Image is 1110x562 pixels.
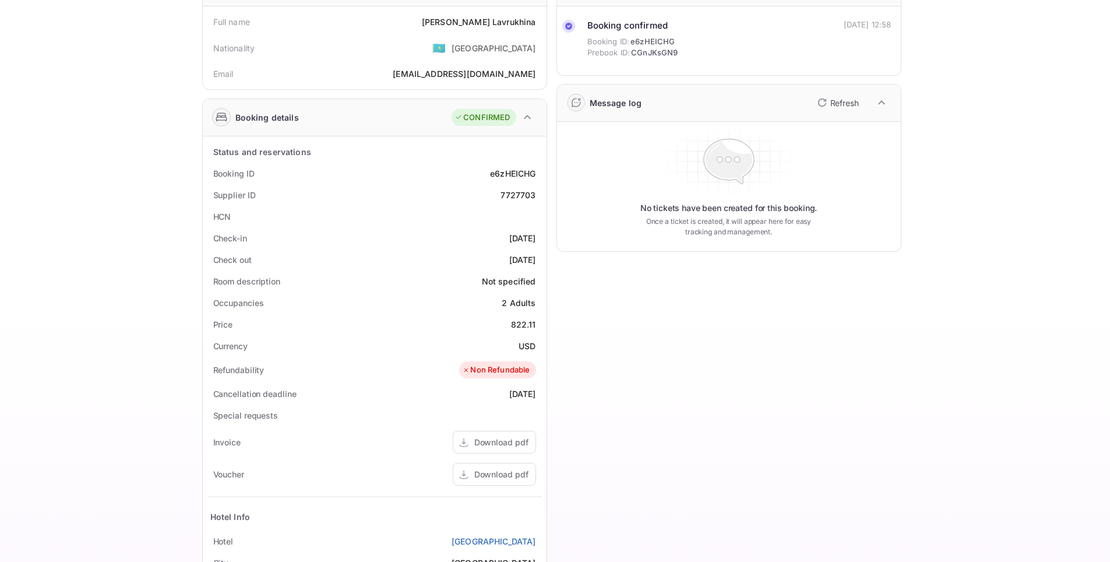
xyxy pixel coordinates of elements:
div: Currency [213,340,248,352]
button: Refresh [811,93,864,112]
div: [PERSON_NAME] Lavrukhina [422,16,536,28]
div: HCN [213,210,231,223]
a: [GEOGRAPHIC_DATA] [452,535,536,547]
div: CONFIRMED [454,112,510,124]
div: Supplier ID [213,189,256,201]
div: Non Refundable [462,364,530,376]
div: Not specified [482,275,536,287]
div: [DATE] [509,254,536,266]
span: Prebook ID: [587,47,630,59]
div: Refundability [213,364,265,376]
div: USD [519,340,535,352]
div: Special requests [213,409,278,421]
div: [EMAIL_ADDRESS][DOMAIN_NAME] [393,68,535,80]
div: Full name [213,16,250,28]
div: Download pdf [474,468,528,480]
div: Message log [590,97,642,109]
p: Refresh [830,97,859,109]
div: Email [213,68,234,80]
div: Status and reservations [213,146,311,158]
div: Hotel [213,535,234,547]
div: [DATE] 12:58 [844,19,891,31]
p: Once a ticket is created, it will appear here for easy tracking and management. [637,216,821,237]
div: [GEOGRAPHIC_DATA] [452,42,536,54]
div: [DATE] [509,232,536,244]
div: 2 Adults [502,297,535,309]
p: No tickets have been created for this booking. [640,202,817,214]
div: Voucher [213,468,244,480]
div: [DATE] [509,388,536,400]
span: Booking ID: [587,36,630,48]
div: 822.11 [511,318,536,331]
div: Room description [213,275,280,287]
div: Download pdf [474,436,528,448]
div: Cancellation deadline [213,388,297,400]
div: Nationality [213,42,255,54]
div: 7727703 [501,189,535,201]
div: e6zHEICHG [490,167,535,180]
div: Check-in [213,232,247,244]
div: Hotel Info [210,511,251,523]
div: Occupancies [213,297,264,309]
span: CGnJKsGN9 [631,47,678,59]
div: Booking confirmed [587,19,678,33]
div: Booking ID [213,167,255,180]
span: United States [432,37,446,58]
div: Price [213,318,233,331]
span: e6zHEICHG [630,36,675,48]
div: Booking details [235,111,299,124]
div: Check out [213,254,252,266]
div: Invoice [213,436,241,448]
